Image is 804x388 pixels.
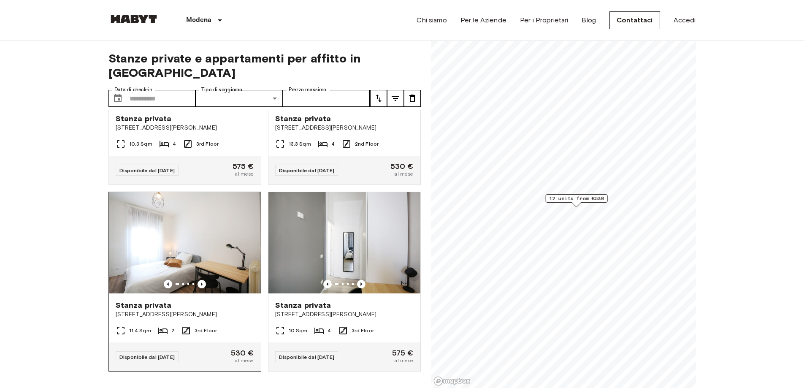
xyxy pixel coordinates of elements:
span: 530 € [231,349,254,357]
a: Blog [582,15,596,25]
span: Disponibile dal [DATE] [279,354,334,360]
button: Previous image [323,280,332,288]
a: Per le Aziende [460,15,506,25]
div: Map marker [545,194,607,207]
span: 12 units from €530 [549,195,604,202]
span: al mese [235,170,254,178]
span: 2 [171,327,174,334]
span: Stanza privata [116,114,172,124]
a: Chi siamo [417,15,447,25]
a: Accedi [674,15,696,25]
span: 11.4 Sqm [129,327,151,334]
button: Previous image [198,280,206,288]
label: Tipo di soggiorno [201,86,242,93]
span: Disponibile dal [DATE] [119,167,175,174]
span: Stanza privata [275,114,331,124]
span: 575 € [392,349,414,357]
a: Mapbox logo [433,376,471,386]
span: 4 [331,140,335,148]
span: 4 [328,327,331,334]
span: Stanza privata [275,300,331,310]
button: Previous image [164,280,172,288]
label: Prezzo massimo [289,86,326,93]
button: tune [387,90,404,107]
span: [STREET_ADDRESS][PERSON_NAME] [275,124,414,132]
span: Disponibile dal [DATE] [119,354,175,360]
span: 3rd Floor [195,327,217,334]
span: al mese [394,357,413,364]
span: al mese [235,357,254,364]
span: Stanze private e appartamenti per affitto in [GEOGRAPHIC_DATA] [108,51,421,80]
img: Marketing picture of unit IT-22-001-019-01H [268,192,420,293]
span: Stanza privata [116,300,172,310]
span: 4 [173,140,176,148]
span: 3rd Floor [352,327,374,334]
p: Modena [186,15,212,25]
span: al mese [394,170,413,178]
span: 530 € [390,163,414,170]
button: tune [370,90,387,107]
span: [STREET_ADDRESS][PERSON_NAME] [116,310,254,319]
span: 575 € [233,163,254,170]
span: 10 Sqm [289,327,308,334]
span: 2nd Floor [355,140,379,148]
a: Marketing picture of unit IT-22-001-019-01HPrevious imagePrevious imageStanza privata[STREET_ADDR... [268,192,421,372]
label: Data di check-in [114,86,152,93]
span: [STREET_ADDRESS][PERSON_NAME] [275,310,414,319]
span: 13.3 Sqm [289,140,311,148]
button: Choose date [109,90,126,107]
a: Contattaci [609,11,660,29]
a: Per i Proprietari [520,15,568,25]
a: Marketing picture of unit IT-22-001-020-03HPrevious imagePrevious imageStanza privata[STREET_ADDR... [108,192,261,372]
button: Previous image [357,280,365,288]
button: tune [404,90,421,107]
img: Habyt [108,15,159,23]
span: Disponibile dal [DATE] [279,167,334,174]
span: 10.3 Sqm [129,140,152,148]
span: 3rd Floor [196,140,219,148]
img: Marketing picture of unit IT-22-001-020-03H [109,192,261,293]
span: [STREET_ADDRESS][PERSON_NAME] [116,124,254,132]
